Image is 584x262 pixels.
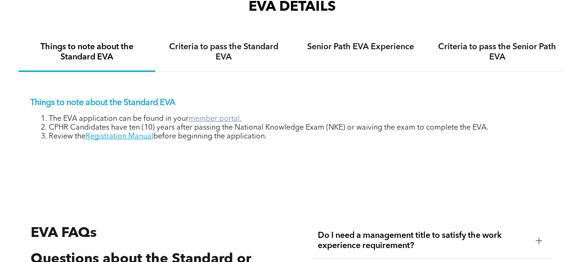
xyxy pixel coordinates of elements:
[49,132,554,141] li: Review the before beginning the application.
[27,42,147,62] h4: Things to note about the Standard EVA
[49,124,554,132] li: CPHR Candidates have ten (10) years after passing the National Knowledge Exam (NKE) or waiving th...
[30,98,554,108] p: Things to note about the Standard EVA
[31,226,97,240] span: EVA FAQs
[85,133,153,140] a: Registration Manual
[164,42,283,62] h4: Criteria to pass the Standard EVA
[437,42,557,62] h4: Criteria to pass the Senior Path EVA
[301,42,420,52] h4: Senior Path EVA Experience
[189,115,242,123] a: member portal.
[318,230,528,251] span: Do I need a management title to satisfy the work experience requirement?
[49,115,554,124] li: The EVA application can be found in your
